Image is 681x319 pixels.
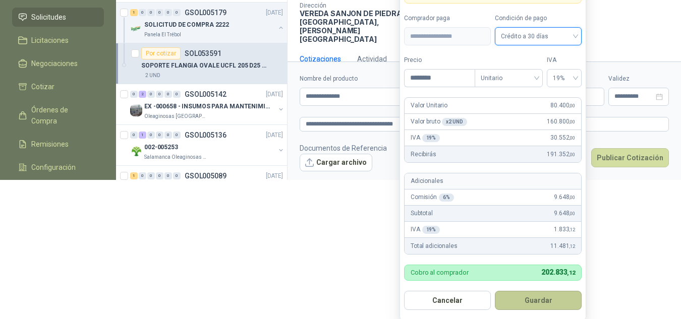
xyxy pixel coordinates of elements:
[12,8,104,27] a: Solicitudes
[130,129,285,161] a: 0 1 0 0 0 0 GSOL005136[DATE] Company Logo002-005253Salamanca Oleaginosas SAS
[495,291,582,310] button: Guardar
[141,61,267,71] p: SOPORTE FLANGIA OVALE UCFL 205 D25 LONG LIFE REF MF 801195 FP6000CS
[12,100,104,131] a: Órdenes de Compra
[541,268,575,276] span: 202.833
[147,9,155,16] div: 0
[130,9,138,16] div: 1
[569,211,575,216] span: ,00
[130,91,138,98] div: 0
[185,50,221,57] p: SOL053591
[147,132,155,139] div: 0
[144,143,178,152] p: 002-005253
[173,91,181,98] div: 0
[144,112,208,120] p: Oleaginosas [GEOGRAPHIC_DATA][PERSON_NAME]
[144,153,208,161] p: Salamanca Oleaginosas SAS
[185,9,226,16] p: GSOL005179
[116,43,287,84] a: Por cotizarSOL053591SOPORTE FLANGIA OVALE UCFL 205 D25 LONG LIFE REF MF 801195 FP6000CS2 UND
[357,53,387,65] div: Actividad
[569,152,575,157] span: ,00
[300,53,341,65] div: Cotizaciones
[422,226,440,234] div: 19 %
[12,158,104,177] a: Configuración
[547,150,575,159] span: 191.352
[554,193,575,202] span: 9.648
[569,103,575,108] span: ,00
[130,104,142,116] img: Company Logo
[147,91,155,98] div: 0
[185,91,226,98] p: GSOL005142
[550,133,575,143] span: 30.552
[130,132,138,139] div: 0
[569,243,575,249] span: ,12
[141,47,181,59] div: Por cotizar
[31,162,76,173] span: Configuración
[130,7,285,39] a: 1 0 0 0 0 0 GSOL005179[DATE] Company LogoSOLICITUD DE COMPRA 2222Panela El Trébol
[31,58,78,69] span: Negociaciones
[547,117,575,126] span: 160.800
[164,91,172,98] div: 0
[591,148,669,167] button: Publicar Cotización
[569,227,575,232] span: ,12
[554,209,575,218] span: 9.648
[608,74,669,84] label: Validez
[130,88,285,120] a: 0 2 0 0 0 0 GSOL005142[DATE] Company LogoEX -000658 - INSUMOS PARA MANTENIMIENTO MECANICOOleagino...
[300,143,387,154] p: Documentos de Referencia
[185,132,226,139] p: GSOL005136
[550,101,575,110] span: 80.400
[144,31,181,39] p: Panela El Trébol
[495,14,582,23] label: Condición de pago
[139,91,146,98] div: 2
[156,172,163,179] div: 0
[266,8,283,18] p: [DATE]
[553,71,576,86] span: 19%
[442,118,467,126] div: x 2 UND
[569,135,575,141] span: ,00
[173,9,181,16] div: 0
[567,270,575,276] span: ,12
[300,154,372,172] button: Cargar archivo
[422,134,440,142] div: 19 %
[266,171,283,181] p: [DATE]
[404,55,475,65] label: Precio
[404,14,491,23] label: Comprador paga
[31,81,54,92] span: Cotizar
[164,9,172,16] div: 0
[156,91,163,98] div: 0
[139,132,146,139] div: 1
[185,172,226,179] p: GSOL005089
[569,195,575,200] span: ,00
[12,54,104,73] a: Negociaciones
[156,9,163,16] div: 0
[141,72,164,80] div: 2 UND
[411,101,447,110] p: Valor Unitario
[130,172,138,179] div: 1
[411,176,443,186] p: Adicionales
[130,145,142,157] img: Company Logo
[144,102,270,111] p: EX -000658 - INSUMOS PARA MANTENIMIENTO MECANICO
[266,131,283,140] p: [DATE]
[411,150,436,159] p: Recibirás
[547,55,582,65] label: IVA
[164,172,172,179] div: 0
[31,139,69,150] span: Remisiones
[173,172,181,179] div: 0
[300,74,464,84] label: Nombre del producto
[139,172,146,179] div: 0
[31,12,66,23] span: Solicitudes
[404,291,491,310] button: Cancelar
[300,9,408,43] p: VEREDA SANJON DE PIEDRA [GEOGRAPHIC_DATA] , [PERSON_NAME][GEOGRAPHIC_DATA]
[411,269,469,276] p: Cobro al comprador
[501,29,576,44] span: Crédito a 30 días
[147,172,155,179] div: 0
[31,35,69,46] span: Licitaciones
[156,132,163,139] div: 0
[554,225,575,234] span: 1.833
[12,31,104,50] a: Licitaciones
[300,2,408,9] p: Dirección
[12,77,104,96] a: Cotizar
[411,193,454,202] p: Comisión
[144,20,229,30] p: SOLICITUD DE COMPRA 2222
[481,71,537,86] span: Unitario
[31,104,94,126] span: Órdenes de Compra
[12,135,104,154] a: Remisiones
